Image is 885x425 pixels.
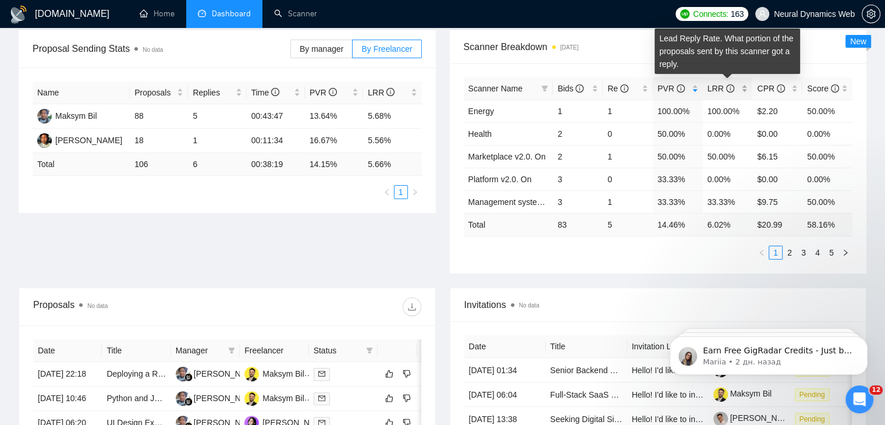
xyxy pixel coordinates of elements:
[541,85,548,92] span: filter
[546,358,627,382] td: Senior Backend Developer (Python/Django, Ads API, Web Scraping, AI Integration)
[240,339,308,362] th: Freelancer
[831,84,839,93] span: info-circle
[838,246,852,260] button: right
[802,213,852,236] td: 58.16 %
[366,347,373,354] span: filter
[33,362,102,387] td: [DATE] 22:18
[176,391,190,406] img: AS
[677,84,685,93] span: info-circle
[386,88,394,96] span: info-circle
[310,88,337,97] span: PVR
[550,390,816,399] a: Full-Stack SaaS Developer (Auth, Billing, Dashboards, Parsing, Analytics)
[653,145,703,168] td: 50.00%
[825,246,838,259] a: 5
[318,395,325,402] span: mail
[176,369,261,378] a: AS[PERSON_NAME]
[33,82,130,104] th: Name
[797,246,810,259] a: 3
[653,168,703,190] td: 33.33%
[193,86,233,99] span: Replies
[318,370,325,377] span: mail
[212,9,251,19] span: Dashboard
[403,297,421,316] button: download
[546,335,627,358] th: Title
[862,5,880,23] button: setting
[464,382,546,407] td: [DATE] 06:04
[244,367,259,381] img: MB
[305,153,363,176] td: 14.15 %
[394,186,407,199] a: 1
[188,129,246,153] td: 1
[553,122,603,145] td: 2
[703,145,753,168] td: 50.00%
[553,190,603,213] td: 3
[468,129,492,139] a: Health
[400,391,414,405] button: dislike
[37,133,52,148] img: KK
[703,100,753,122] td: 100.00%
[37,135,122,144] a: KK[PERSON_NAME]
[106,369,271,378] a: Deploying a React App from Figma → GitHub
[680,9,689,19] img: upwork-logo.png
[262,392,304,405] div: Maksym Bil
[130,82,188,104] th: Proposals
[842,249,849,256] span: right
[553,168,603,190] td: 3
[755,246,769,260] li: Previous Page
[838,246,852,260] li: Next Page
[802,190,852,213] td: 50.00%
[226,342,237,359] span: filter
[37,111,97,120] a: MBMaksym Bil
[653,213,703,236] td: 14.46 %
[575,84,584,93] span: info-circle
[300,44,343,54] span: By manager
[383,189,390,196] span: left
[869,385,883,395] span: 12
[653,122,703,145] td: 50.00%
[9,5,28,24] img: logo
[757,84,784,93] span: CPR
[408,185,422,199] li: Next Page
[603,100,653,122] td: 1
[244,393,304,402] a: MBMaksym Bil
[314,344,361,357] span: Status
[403,394,411,403] span: dislike
[468,175,532,184] a: Platform v2.0. On
[305,104,363,129] td: 13.64%
[247,104,305,129] td: 00:43:47
[603,168,653,190] td: 0
[244,391,259,406] img: MB
[802,168,852,190] td: 0.00%
[539,80,550,97] span: filter
[271,88,279,96] span: info-circle
[143,47,163,53] span: No data
[603,122,653,145] td: 0
[557,84,584,93] span: Bids
[802,122,852,145] td: 0.00%
[464,213,553,236] td: Total
[262,367,304,380] div: Maksym Bil
[87,303,108,309] span: No data
[620,84,628,93] span: info-circle
[708,84,734,93] span: LRR
[783,246,797,260] li: 2
[33,297,227,316] div: Proposals
[653,100,703,122] td: 100.00%
[176,344,223,357] span: Manager
[703,168,753,190] td: 0.00%
[171,339,240,362] th: Manager
[703,213,753,236] td: 6.02 %
[862,9,880,19] a: setting
[769,246,782,259] a: 1
[102,362,170,387] td: Deploying a React App from Figma → GitHub
[845,385,873,413] iframe: Intercom live chat
[758,249,765,256] span: left
[802,100,852,122] td: 50.00%
[394,185,408,199] li: 1
[603,190,653,213] td: 1
[464,297,852,312] span: Invitations
[55,109,97,122] div: Maksym Bil
[411,189,418,196] span: right
[140,9,175,19] a: homeHome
